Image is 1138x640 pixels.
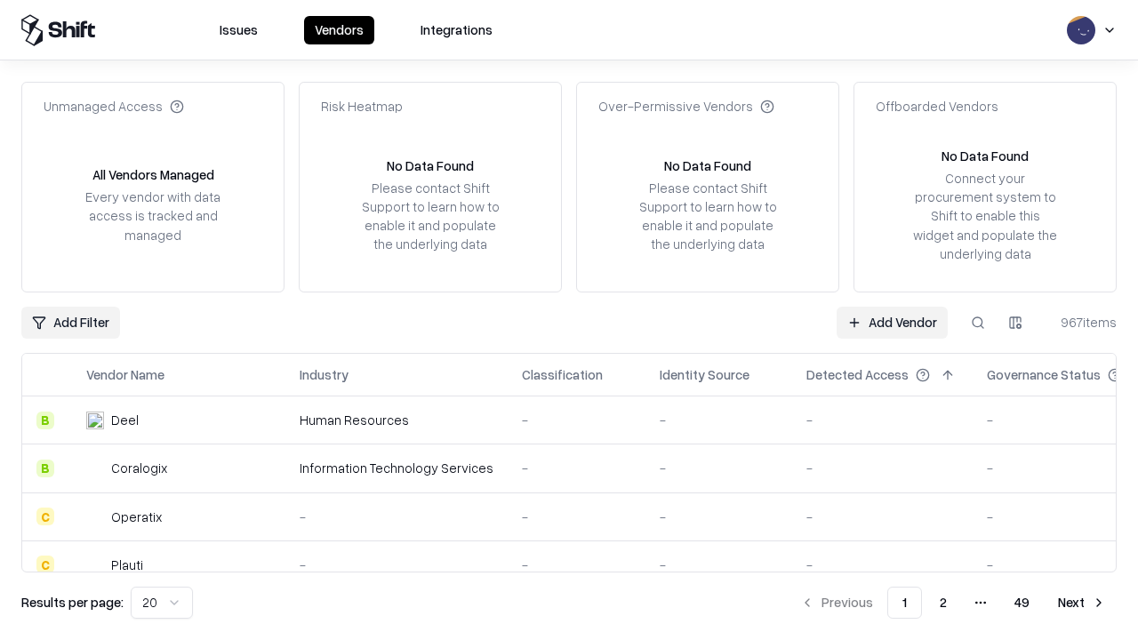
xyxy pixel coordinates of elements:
button: Integrations [410,16,503,44]
div: Operatix [111,508,162,526]
div: - [806,556,958,574]
div: Please contact Shift Support to learn how to enable it and populate the underlying data [357,179,504,254]
div: B [36,412,54,429]
button: Issues [209,16,268,44]
div: - [660,508,778,526]
div: Plauti [111,556,143,574]
div: Connect your procurement system to Shift to enable this widget and populate the underlying data [911,169,1059,263]
div: Vendor Name [86,365,164,384]
div: Classification [522,365,603,384]
a: Add Vendor [837,307,948,339]
div: - [522,508,631,526]
img: Operatix [86,508,104,525]
div: No Data Found [664,156,751,175]
img: Plauti [86,556,104,573]
button: Next [1047,587,1117,619]
button: 49 [1000,587,1044,619]
div: Industry [300,365,349,384]
div: - [660,556,778,574]
div: - [660,459,778,477]
div: C [36,508,54,525]
div: C [36,556,54,573]
div: - [806,411,958,429]
div: 967 items [1046,313,1117,332]
img: Deel [86,412,104,429]
button: Add Filter [21,307,120,339]
div: All Vendors Managed [92,165,214,184]
div: - [806,459,958,477]
div: Governance Status [987,365,1101,384]
div: - [300,556,493,574]
div: - [660,411,778,429]
div: No Data Found [387,156,474,175]
button: Vendors [304,16,374,44]
div: Over-Permissive Vendors [598,97,774,116]
button: 1 [887,587,922,619]
div: Detected Access [806,365,909,384]
div: B [36,460,54,477]
div: - [522,556,631,574]
img: Coralogix [86,460,104,477]
div: Please contact Shift Support to learn how to enable it and populate the underlying data [634,179,781,254]
div: Identity Source [660,365,749,384]
div: Offboarded Vendors [876,97,998,116]
div: No Data Found [942,147,1029,165]
div: Coralogix [111,459,167,477]
div: - [300,508,493,526]
div: - [806,508,958,526]
nav: pagination [789,587,1117,619]
div: Information Technology Services [300,459,493,477]
p: Results per page: [21,593,124,612]
div: Unmanaged Access [44,97,184,116]
div: Human Resources [300,411,493,429]
div: - [522,459,631,477]
button: 2 [926,587,961,619]
div: - [522,411,631,429]
div: Every vendor with data access is tracked and managed [79,188,227,244]
div: Risk Heatmap [321,97,403,116]
div: Deel [111,411,139,429]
